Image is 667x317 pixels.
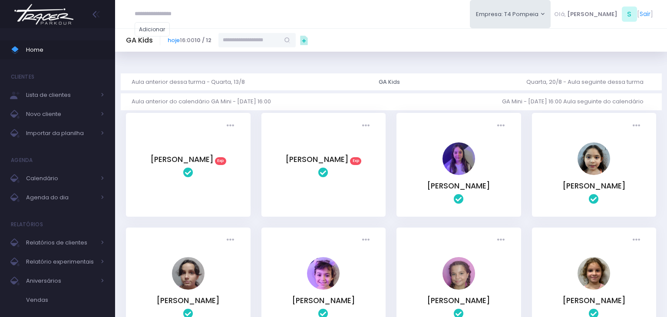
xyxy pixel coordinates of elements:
div: Presença [629,119,644,133]
span: S [622,7,637,22]
img: Luiza Lobello Demônaco [172,257,205,290]
img: Paolla Guerreiro [442,257,475,290]
a: [PERSON_NAME] [427,181,490,191]
span: [PERSON_NAME] [567,10,617,19]
div: Presença [224,119,238,133]
img: Luisa Yen Muller [578,142,610,175]
a: Aula anterior dessa turma - Quarta, 13/8 [132,73,252,90]
span: Novo cliente [26,109,96,120]
span: Olá, [554,10,566,19]
div: GA Kids [379,78,400,86]
a: Nina Loureiro Andrusyszyn [307,284,340,292]
a: Paolla Guerreiro [442,284,475,292]
a: hoje [168,36,180,44]
a: [PERSON_NAME] [292,295,355,306]
div: Presença [224,233,238,248]
span: Home [26,44,104,56]
div: Presença [629,233,644,248]
h4: Relatórios [11,216,43,233]
div: Ações Rápidas [296,32,312,48]
h4: Agenda [11,152,33,169]
h5: GA Kids [126,36,153,45]
a: Lia Widman [442,169,475,177]
div: Presença [359,233,373,248]
img: Rafaela Braga [578,257,610,290]
div: [ ] [551,4,656,24]
span: Agenda do dia [26,192,96,203]
img: Lia Widman [442,142,475,175]
a: Quarta, 20/8 - Aula seguinte dessa turma [526,73,650,90]
strong: 10 / 12 [195,36,211,44]
span: Relatórios de clientes [26,237,96,248]
a: Aula anterior do calendário GA Mini - [DATE] 16:00 [132,93,278,110]
a: [PERSON_NAME] [427,295,490,306]
a: [PERSON_NAME] [562,181,626,191]
img: Nina Loureiro Andrusyszyn [307,257,340,290]
span: Lista de clientes [26,89,96,101]
a: [PERSON_NAME] [562,295,626,306]
span: Importar da planilha [26,128,96,139]
span: Calendário [26,173,96,184]
span: Relatório experimentais [26,256,96,267]
div: Presença [494,233,509,248]
a: Sair [640,10,650,19]
a: [PERSON_NAME] [150,154,214,165]
h4: Clientes [11,68,34,86]
span: Exp [350,157,361,165]
a: [PERSON_NAME] [156,295,220,306]
div: Presença [359,119,373,133]
a: [PERSON_NAME] [285,154,349,165]
a: GA Mini - [DATE] 16:00 Aula seguinte do calendário [502,93,650,110]
a: Luiza Lobello Demônaco [172,284,205,292]
a: Adicionar [135,22,170,36]
div: Presença [494,119,509,133]
span: Aniversários [26,275,96,287]
a: Luisa Yen Muller [578,169,610,177]
span: Vendas [26,294,104,306]
a: Rafaela Braga [578,284,610,292]
span: Exp [215,157,226,165]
